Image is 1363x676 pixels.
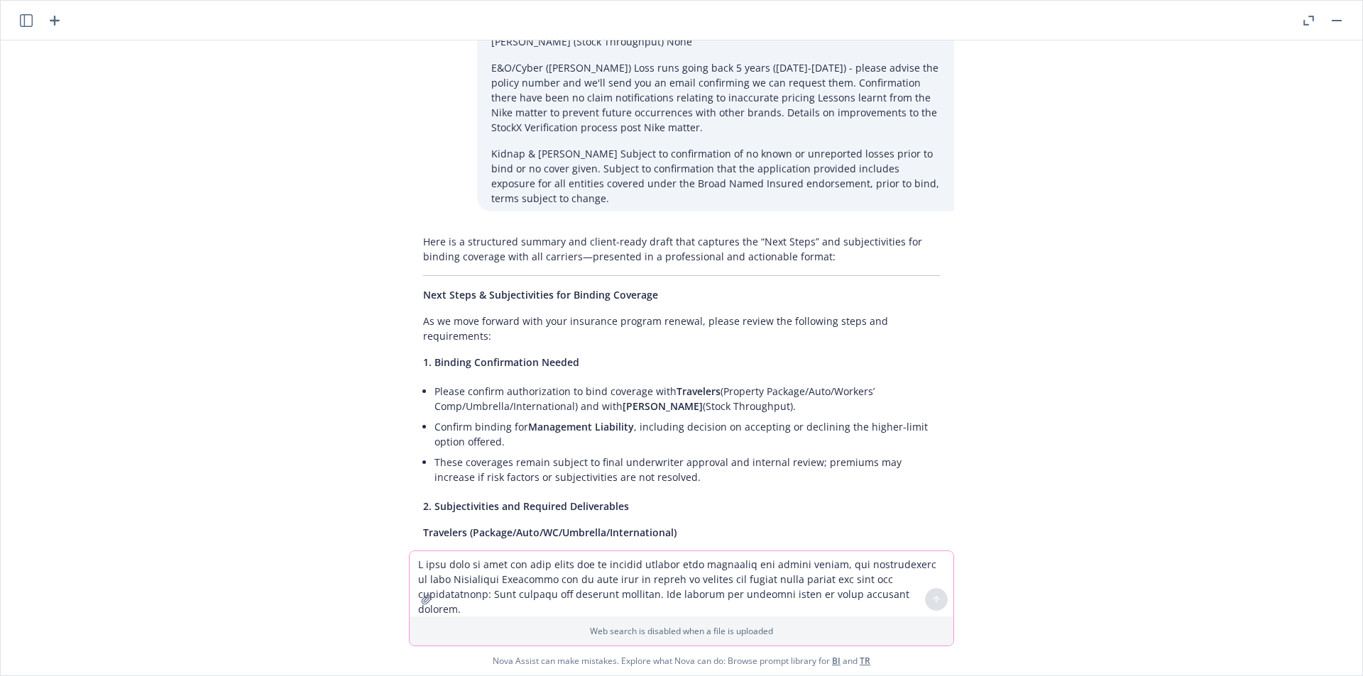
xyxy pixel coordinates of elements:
span: Travelers [677,384,721,398]
p: Kidnap & [PERSON_NAME] Subject to confirmation of no known or unreported losses prior to bind or ... [491,146,940,206]
p: Here is a structured summary and client-ready draft that captures the “Next Steps” and subjectivi... [423,234,940,264]
span: 2. Subjectivities and Required Deliverables [423,499,629,513]
li: Please confirm authorization to bind coverage with (Property Package/Auto/Workers’ Comp/Umbrella/... [434,381,940,416]
p: As we move forward with your insurance program renewal, please review the following steps and req... [423,314,940,343]
p: Web search is disabled when a file is uploaded [418,625,945,637]
p: E&O/Cyber ([PERSON_NAME]) Loss runs going back 5 years ([DATE]-[DATE]) - please advise the policy... [491,60,940,135]
span: Next Steps & Subjectivities for Binding Coverage [423,288,658,301]
li: Confirm binding for , including decision on accepting or declining the higher-limit option offered. [434,416,940,452]
span: Management Liability [528,420,634,433]
span: 1. Binding Confirmation Needed [423,355,579,369]
a: TR [860,655,870,667]
p: [PERSON_NAME] (Stock Throughput) None [491,34,940,49]
span: Travelers (Package/Auto/WC/Umbrella/International) [423,526,677,539]
span: [PERSON_NAME] [623,399,703,413]
li: These coverages remain subject to final underwriter approval and internal review; premiums may in... [434,452,940,487]
span: Nova Assist can make mistakes. Explore what Nova can do: Browse prompt library for and [6,646,1357,675]
a: BI [832,655,841,667]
